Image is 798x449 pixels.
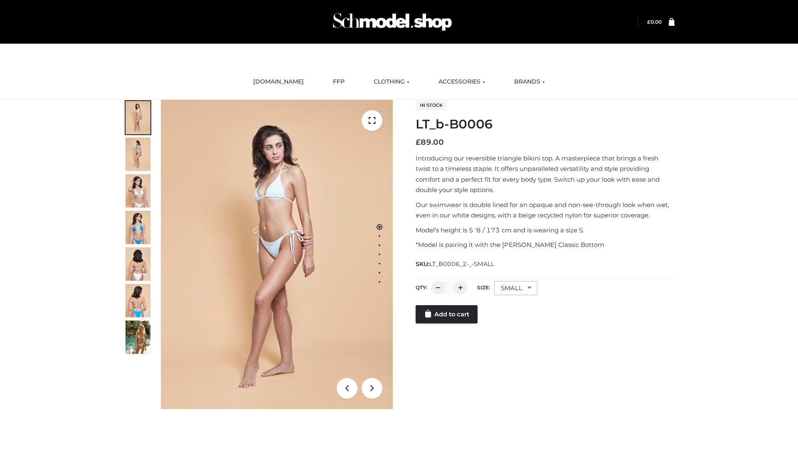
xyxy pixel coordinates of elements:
span: SKU: [416,259,495,269]
p: *Model is pairing it with the [PERSON_NAME] Classic Bottom [416,239,675,250]
a: [DOMAIN_NAME] [247,73,310,91]
span: £ [647,19,650,25]
div: SMALL [494,281,537,295]
p: Model’s height is 5 ‘8 / 173 cm and is wearing a size S. [416,225,675,236]
span: £ [416,138,421,147]
span: In stock [416,100,447,110]
img: ArielClassicBikiniTop_CloudNine_AzureSky_OW114ECO_1-scaled.jpg [126,101,150,134]
h1: LT_b-B0006 [416,117,675,132]
bdi: 89.00 [416,138,444,147]
img: ArielClassicBikiniTop_CloudNine_AzureSky_OW114ECO_4-scaled.jpg [126,211,150,244]
img: ArielClassicBikiniTop_CloudNine_AzureSky_OW114ECO_1 [161,100,393,409]
img: ArielClassicBikiniTop_CloudNine_AzureSky_OW114ECO_2-scaled.jpg [126,138,150,171]
img: ArielClassicBikiniTop_CloudNine_AzureSky_OW114ECO_7-scaled.jpg [126,247,150,281]
img: ArielClassicBikiniTop_CloudNine_AzureSky_OW114ECO_8-scaled.jpg [126,284,150,317]
a: CLOTHING [367,73,416,91]
a: £0.00 [647,19,662,25]
a: FFP [327,73,351,91]
label: QTY: [416,284,427,291]
p: Our swimwear is double lined for an opaque and non-see-through look when wet, even in our white d... [416,200,675,221]
a: BRANDS [508,73,551,91]
bdi: 0.00 [647,19,662,25]
span: LT_B0006_2-_-SMALL [429,260,494,268]
label: Size: [477,284,490,291]
a: ACCESSORIES [432,73,491,91]
img: ArielClassicBikiniTop_CloudNine_AzureSky_OW114ECO_3-scaled.jpg [126,174,150,207]
p: Introducing our reversible triangle bikini top. A masterpiece that brings a fresh twist to a time... [416,153,675,195]
img: Arieltop_CloudNine_AzureSky2.jpg [126,321,150,354]
a: Add to cart [416,305,478,323]
img: Schmodel Admin 964 [330,5,455,38]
